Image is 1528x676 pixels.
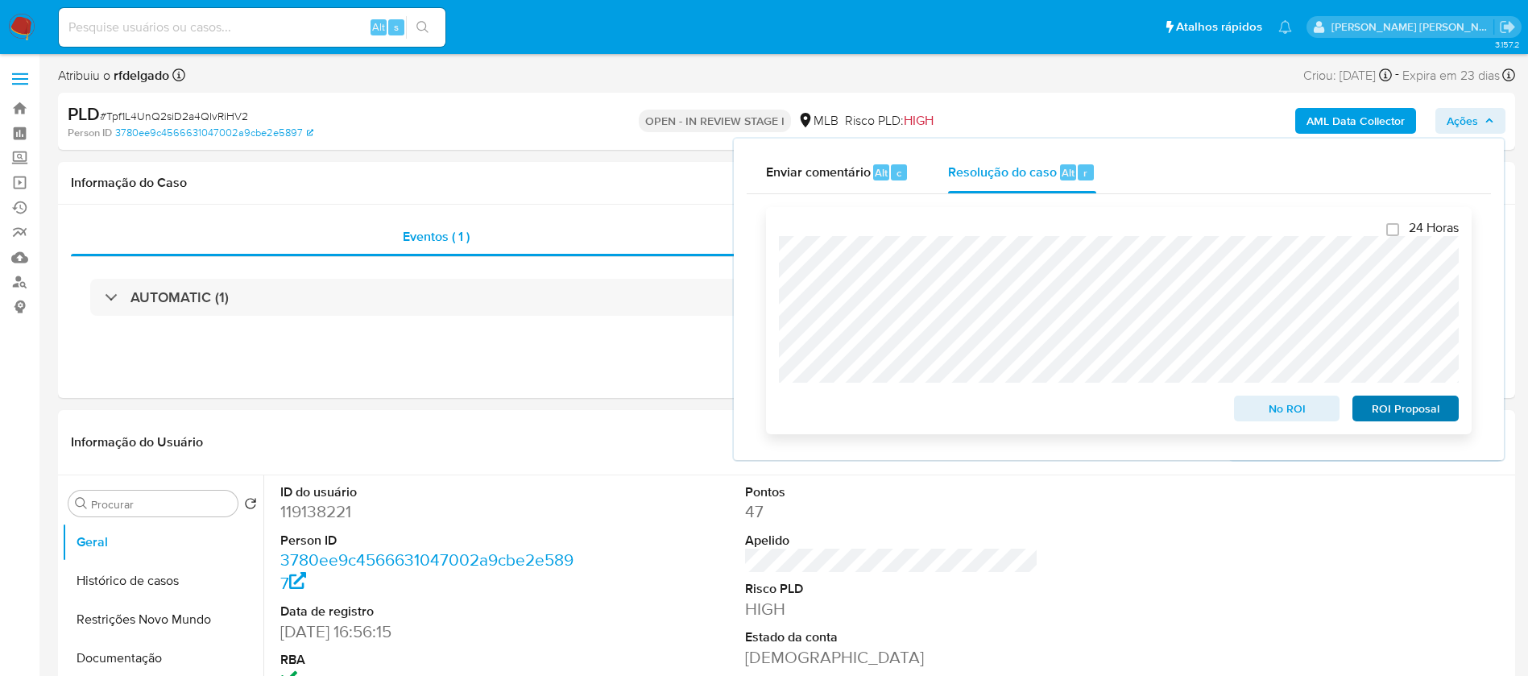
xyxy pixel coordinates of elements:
dd: HIGH [745,598,1039,620]
dt: RBA [280,651,574,669]
dt: Apelido [745,532,1039,550]
b: PLD [68,101,100,126]
h1: Informação do Usuário [71,434,203,450]
dt: Pontos [745,483,1039,501]
button: Geral [62,523,263,562]
button: Ações [1435,108,1505,134]
dt: ID do usuário [280,483,574,501]
span: Ações [1447,108,1478,134]
span: Resolução do caso [948,163,1057,181]
span: c [897,165,901,180]
span: 24 Horas [1409,220,1459,236]
span: ROI Proposal [1364,397,1447,420]
span: HIGH [904,111,934,130]
button: No ROI [1234,396,1340,421]
h3: AUTOMATIC (1) [130,288,229,306]
b: AML Data Collector [1306,108,1405,134]
span: Atalhos rápidos [1176,19,1262,35]
span: Alt [1062,165,1075,180]
input: Procurar [91,497,231,512]
input: Pesquise usuários ou casos... [59,17,445,38]
button: search-icon [406,16,439,39]
span: No ROI [1245,397,1329,420]
button: Histórico de casos [62,562,263,600]
dt: Risco PLD [745,580,1039,598]
a: 3780ee9c4566631047002a9cbe2e5897 [115,126,313,140]
a: Notificações [1278,20,1292,34]
span: # Tpf1L4UnQ2siD2a4QIvRiHV2 [100,108,248,124]
button: Procurar [75,497,88,510]
span: Alt [875,165,888,180]
p: renata.fdelgado@mercadopago.com.br [1331,19,1494,35]
dt: Person ID [280,532,574,550]
span: Enviar comentário [766,163,871,181]
p: OPEN - IN REVIEW STAGE I [639,110,791,132]
button: Restrições Novo Mundo [62,600,263,639]
dd: 47 [745,500,1039,523]
h1: Informação do Caso [71,175,1502,191]
button: Retornar ao pedido padrão [244,497,257,515]
input: 24 Horas [1386,223,1399,236]
span: Eventos ( 1 ) [403,227,470,246]
dt: Data de registro [280,603,574,620]
span: s [394,19,399,35]
div: Criou: [DATE] [1303,64,1392,86]
button: AML Data Collector [1295,108,1416,134]
span: r [1083,165,1087,180]
div: AUTOMATIC (1) [90,279,1483,316]
dd: 119138221 [280,500,574,523]
a: 3780ee9c4566631047002a9cbe2e5897 [280,548,574,594]
div: MLB [797,112,839,130]
b: Person ID [68,126,112,140]
b: rfdelgado [110,66,169,85]
a: Sair [1499,19,1516,35]
span: - [1395,64,1399,86]
span: Risco PLD: [845,112,934,130]
dd: [DATE] 16:56:15 [280,620,574,643]
dd: [DEMOGRAPHIC_DATA] [745,646,1039,669]
span: Alt [372,19,385,35]
span: Atribuiu o [58,67,169,85]
span: Expira em 23 dias [1402,67,1500,85]
button: ROI Proposal [1352,396,1459,421]
dt: Estado da conta [745,628,1039,646]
